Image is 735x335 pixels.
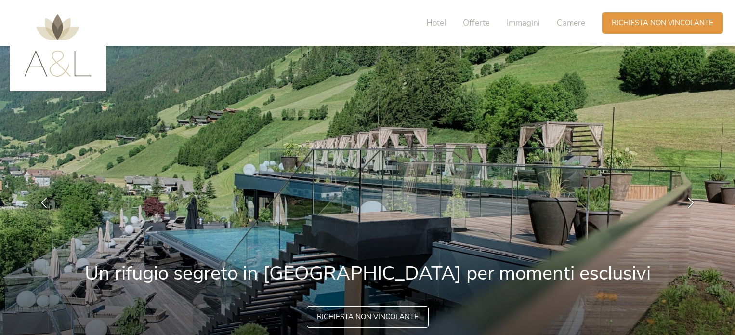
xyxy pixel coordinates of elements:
[426,17,446,28] span: Hotel
[507,17,540,28] span: Immagini
[463,17,490,28] span: Offerte
[612,18,713,28] span: Richiesta non vincolante
[24,14,92,77] img: AMONTI & LUNARIS Wellnessresort
[557,17,585,28] span: Camere
[317,312,419,322] span: Richiesta non vincolante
